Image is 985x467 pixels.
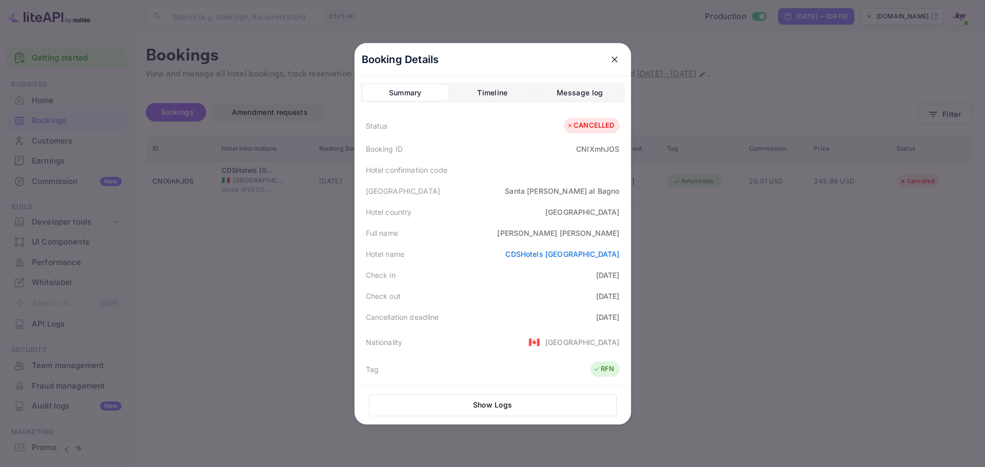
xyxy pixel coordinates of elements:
div: Booking ID [366,144,403,154]
div: CANCELLED [566,120,614,131]
div: Summary [389,87,422,99]
div: Message log [557,87,603,99]
div: Hotel name [366,249,405,259]
div: Status [366,120,388,131]
div: [PERSON_NAME] [PERSON_NAME] [497,228,619,238]
div: [GEOGRAPHIC_DATA] [545,337,620,348]
div: Santa [PERSON_NAME] al Bagno [505,186,619,196]
button: close [605,50,624,69]
div: [DATE] [596,312,620,322]
div: [GEOGRAPHIC_DATA] [545,207,620,217]
div: Check in [366,270,396,280]
p: Booking Details [362,52,439,67]
div: [GEOGRAPHIC_DATA] [366,186,441,196]
div: Cancellation deadline [366,312,439,322]
span: United States [528,333,540,351]
div: Timeline [477,87,507,99]
div: Nationality [366,337,403,348]
div: [DATE] [596,291,620,301]
div: CNIXmhJOS [576,144,619,154]
div: Tag [366,364,379,375]
button: Timeline [450,85,535,101]
button: Message log [537,85,622,101]
button: Show Logs [369,394,617,416]
div: Check out [366,291,401,301]
div: RFN [593,364,614,374]
a: CDSHotels [GEOGRAPHIC_DATA] [505,250,619,258]
div: [DATE] [596,270,620,280]
div: Hotel confirmation code [366,165,447,175]
div: Hotel country [366,207,412,217]
div: Full name [366,228,398,238]
button: Summary [363,85,448,101]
